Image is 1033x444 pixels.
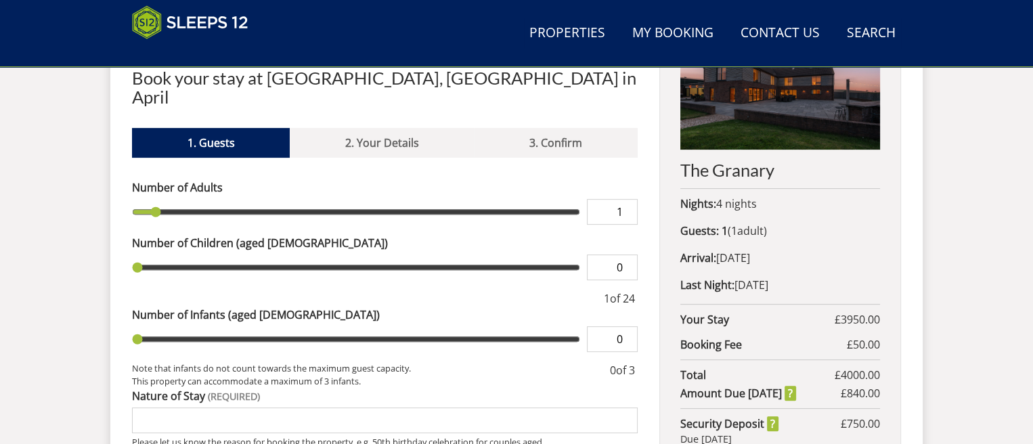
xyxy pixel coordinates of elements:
[680,277,734,292] strong: Last Night:
[680,21,880,150] img: An image of 'The Granary'
[132,128,290,158] a: 1. Guests
[847,416,880,431] span: 750.00
[680,277,880,293] p: [DATE]
[680,336,847,353] strong: Booking Fee
[841,368,880,382] span: 4000.00
[132,235,638,251] label: Number of Children (aged [DEMOGRAPHIC_DATA])
[847,336,880,353] span: £
[853,337,880,352] span: 50.00
[680,311,835,328] strong: Your Stay
[524,18,611,49] a: Properties
[841,416,880,432] span: £
[680,223,719,238] strong: Guests:
[835,311,880,328] span: £
[847,386,880,401] span: 840.00
[132,179,638,196] label: Number of Adults
[680,416,778,432] strong: Security Deposit
[627,18,719,49] a: My Booking
[680,367,835,383] strong: Total
[680,250,716,265] strong: Arrival:
[841,385,880,401] span: £
[722,223,728,238] strong: 1
[835,367,880,383] span: £
[680,196,880,212] p: 4 nights
[841,312,880,327] span: 3950.00
[601,290,638,307] div: of 24
[604,291,610,306] span: 1
[731,223,737,238] span: 1
[132,388,638,404] label: Nature of Stay
[125,47,267,59] iframe: Customer reviews powered by Trustpilot
[132,362,596,388] small: Note that infants do not count towards the maximum guest capacity. This property can accommodate ...
[132,307,638,323] label: Number of Infants (aged [DEMOGRAPHIC_DATA])
[132,5,248,39] img: Sleeps 12
[132,68,638,106] h2: Book your stay at [GEOGRAPHIC_DATA], [GEOGRAPHIC_DATA] in April
[680,160,880,179] h2: The Granary
[680,196,716,211] strong: Nights:
[607,362,638,388] div: of 3
[735,18,825,49] a: Contact Us
[474,128,637,158] a: 3. Confirm
[680,385,796,401] strong: Amount Due [DATE]
[290,128,474,158] a: 2. Your Details
[680,250,880,266] p: [DATE]
[841,18,901,49] a: Search
[731,223,764,238] span: adult
[610,363,616,378] span: 0
[722,223,767,238] span: ( )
